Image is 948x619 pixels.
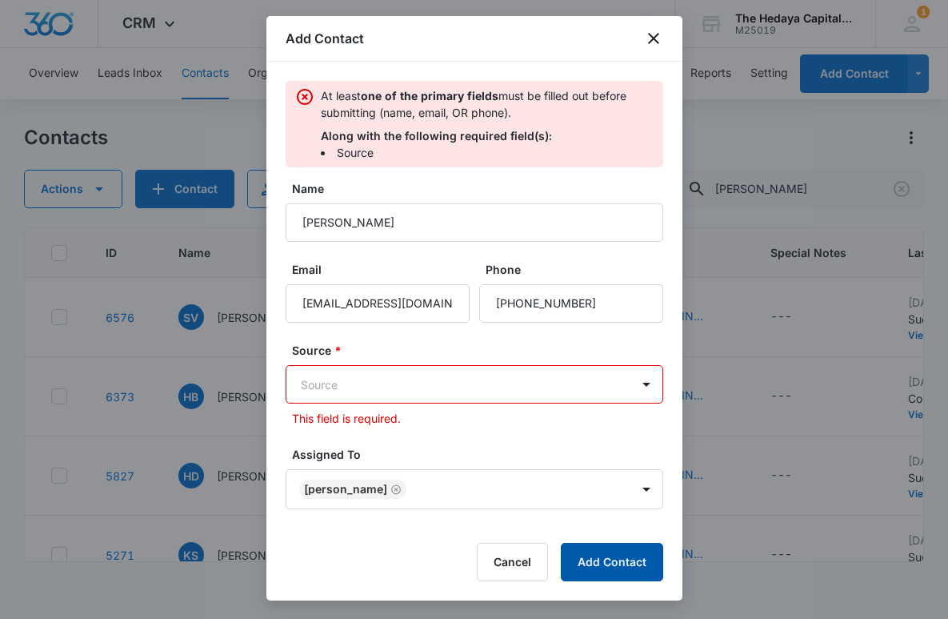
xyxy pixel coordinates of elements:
[644,29,663,48] button: close
[286,29,364,48] h1: Add Contact
[304,484,387,495] div: [PERSON_NAME]
[286,284,470,323] input: Email
[361,89,498,102] strong: one of the primary fields
[292,342,670,359] label: Source
[286,203,663,242] input: Name
[292,410,663,427] p: This field is required.
[292,180,670,197] label: Name
[292,261,476,278] label: Email
[292,446,670,463] label: Assigned To
[561,543,663,581] button: Add Contact
[477,543,548,581] button: Cancel
[321,144,654,161] li: Source
[486,261,670,278] label: Phone
[387,484,402,495] div: Remove David Hedaya
[321,87,654,121] p: At least must be filled out before submitting (name, email, OR phone).
[479,284,663,323] input: Phone
[321,127,654,144] p: Along with the following required field(s):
